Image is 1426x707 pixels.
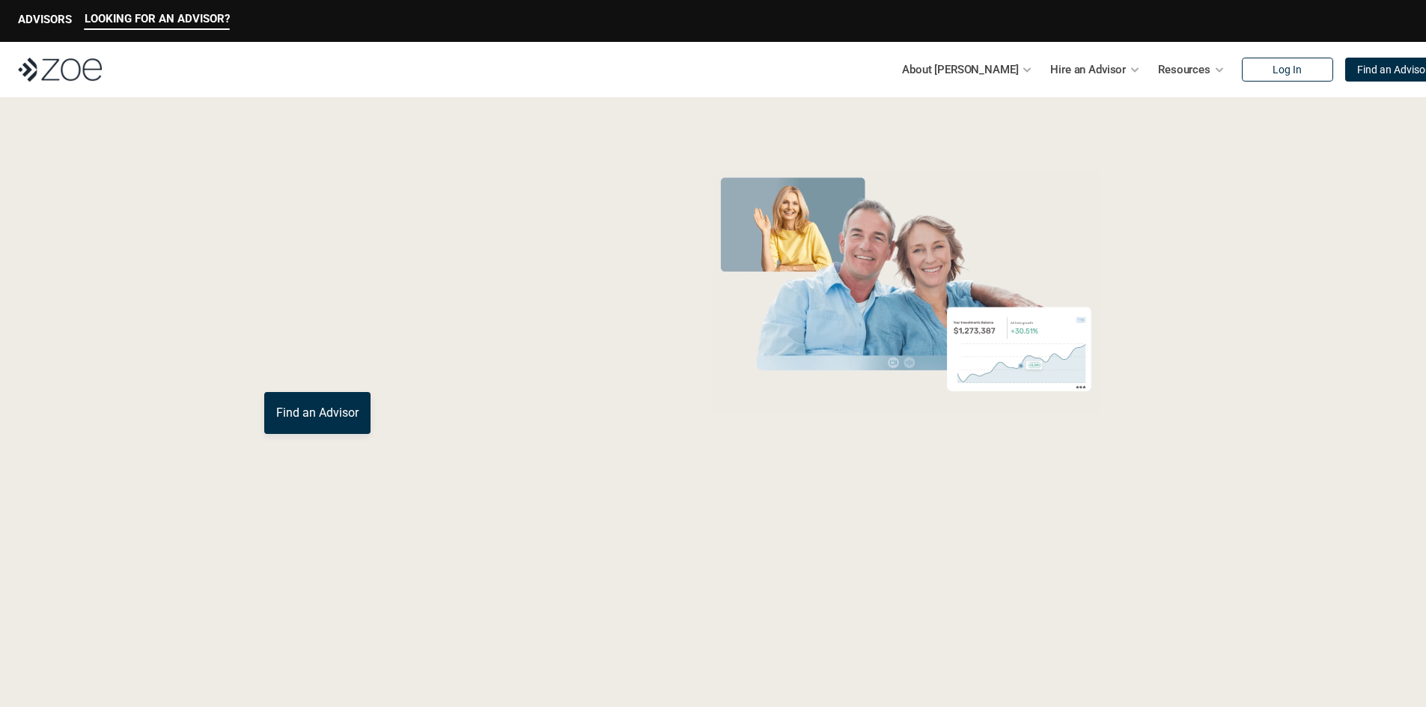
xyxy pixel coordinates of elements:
p: ADVISORS [18,13,72,26]
img: Zoe Financial Hero Image [707,171,1106,414]
p: LOOKING FOR AN ADVISOR? [85,12,230,25]
p: Find an Advisor [276,405,359,420]
p: Loremipsum: *DolOrsi Ametconsecte adi Eli Seddoeius tem inc utlaboreet. Dol 0105 MagNaal Enimadmi... [36,625,1390,679]
em: The information in the visuals above is for illustrative purposes only and does not represent an ... [698,423,1114,431]
a: Find an Advisor [264,392,371,434]
p: Hire an Advisor [1050,58,1126,81]
span: with a Financial Advisor [264,215,567,323]
p: Resources [1158,58,1210,81]
p: Log In [1273,64,1302,76]
span: Grow Your Wealth [264,165,597,223]
a: Log In [1242,58,1333,82]
p: About [PERSON_NAME] [902,58,1018,81]
p: You deserve an advisor you can trust. [PERSON_NAME], hire, and invest with vetted, fiduciary, fin... [264,338,650,374]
